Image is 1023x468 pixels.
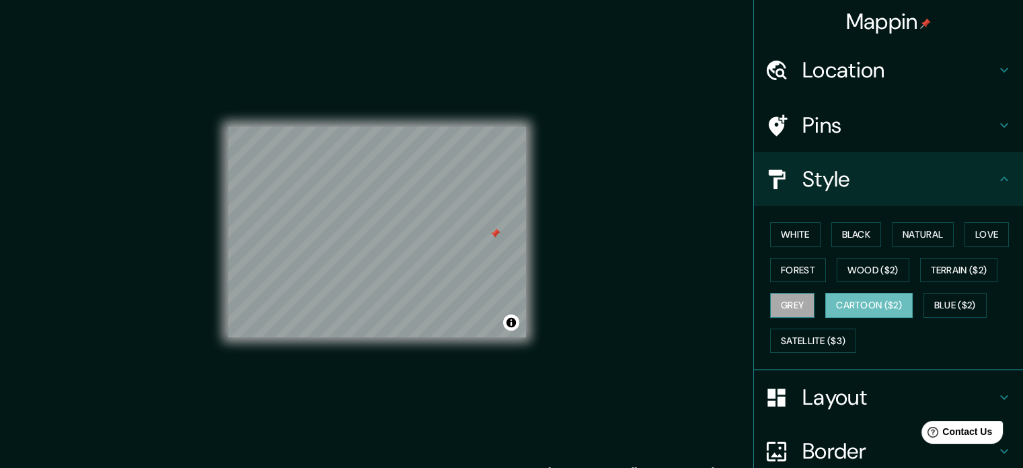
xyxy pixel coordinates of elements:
h4: Location [802,57,996,83]
button: Wood ($2) [837,258,909,283]
div: Style [754,152,1023,206]
button: White [770,222,821,247]
button: Natural [892,222,954,247]
button: Toggle attribution [503,314,519,331]
h4: Pins [802,112,996,139]
iframe: Help widget launcher [903,415,1008,453]
button: Forest [770,258,826,283]
button: Grey [770,293,814,318]
button: Love [964,222,1009,247]
button: Cartoon ($2) [825,293,913,318]
h4: Style [802,166,996,193]
div: Location [754,43,1023,97]
img: pin-icon.png [920,18,931,29]
div: Pins [754,98,1023,152]
canvas: Map [228,127,526,337]
button: Terrain ($2) [920,258,998,283]
h4: Border [802,438,996,465]
button: Satellite ($3) [770,329,856,354]
h4: Layout [802,384,996,411]
h4: Mappin [846,8,932,35]
button: Blue ($2) [923,293,987,318]
button: Black [831,222,882,247]
div: Layout [754,370,1023,424]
